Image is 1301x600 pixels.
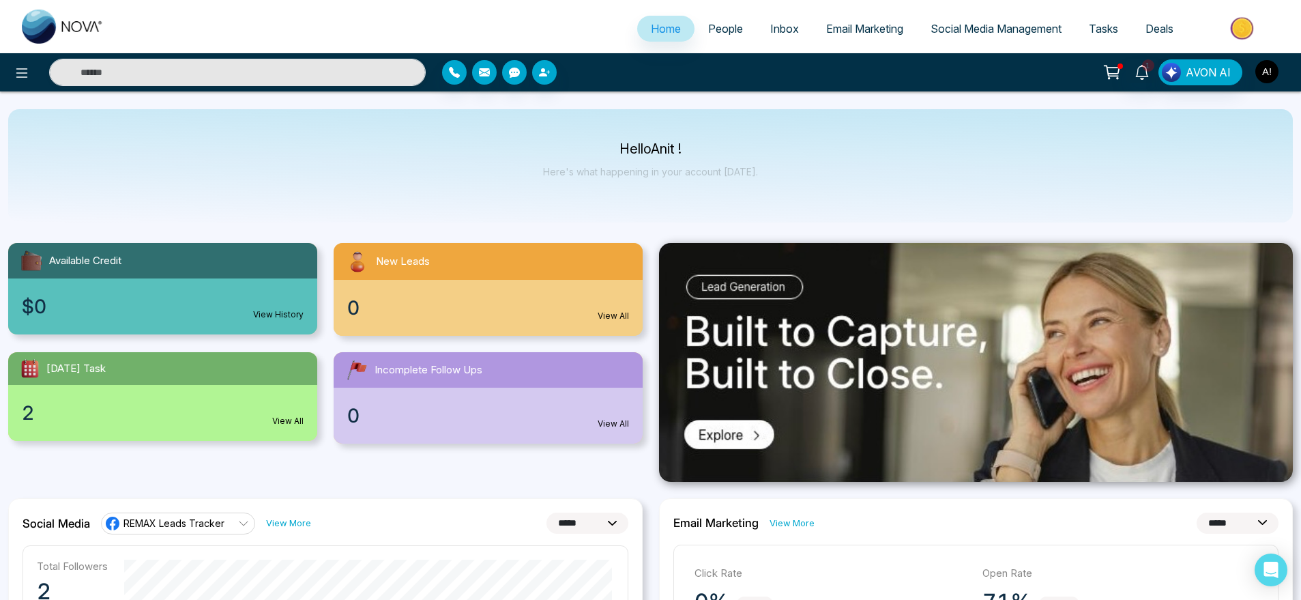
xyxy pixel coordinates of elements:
[931,22,1062,35] span: Social Media Management
[695,16,757,42] a: People
[1089,22,1118,35] span: Tasks
[22,292,46,321] span: $0
[49,253,121,269] span: Available Credit
[1142,59,1154,72] span: 1
[598,418,629,430] a: View All
[253,309,304,321] a: View History
[757,16,813,42] a: Inbox
[347,294,360,322] span: 0
[1145,22,1173,35] span: Deals
[1162,63,1181,82] img: Lead Flow
[1075,16,1132,42] a: Tasks
[22,399,34,427] span: 2
[37,560,108,573] p: Total Followers
[673,516,759,530] h2: Email Marketing
[325,243,651,336] a: New Leads0View All
[1126,59,1158,83] a: 1
[826,22,903,35] span: Email Marketing
[23,517,90,530] h2: Social Media
[345,248,370,274] img: newLeads.svg
[982,566,1257,582] p: Open Rate
[651,22,681,35] span: Home
[770,22,799,35] span: Inbox
[770,517,815,530] a: View More
[19,248,44,273] img: availableCredit.svg
[272,415,304,427] a: View All
[543,166,758,177] p: Here's what happening in your account [DATE].
[659,243,1293,482] img: .
[1186,64,1231,81] span: AVON AI
[46,361,106,377] span: [DATE] Task
[1255,554,1287,586] div: Open Intercom Messenger
[345,358,369,382] img: followUps.svg
[376,254,430,270] span: New Leads
[1132,16,1187,42] a: Deals
[708,22,743,35] span: People
[543,143,758,155] p: Hello Anit !
[19,358,41,380] img: todayTask.svg
[375,362,482,378] span: Incomplete Follow Ups
[695,566,969,582] p: Click Rate
[266,517,311,530] a: View More
[347,401,360,430] span: 0
[637,16,695,42] a: Home
[813,16,917,42] a: Email Marketing
[917,16,1075,42] a: Social Media Management
[1255,60,1278,83] img: User Avatar
[123,517,224,530] span: REMAX Leads Tracker
[1158,59,1242,85] button: AVON AI
[598,310,629,322] a: View All
[325,352,651,444] a: Incomplete Follow Ups0View All
[22,10,104,44] img: Nova CRM Logo
[1194,13,1293,44] img: Market-place.gif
